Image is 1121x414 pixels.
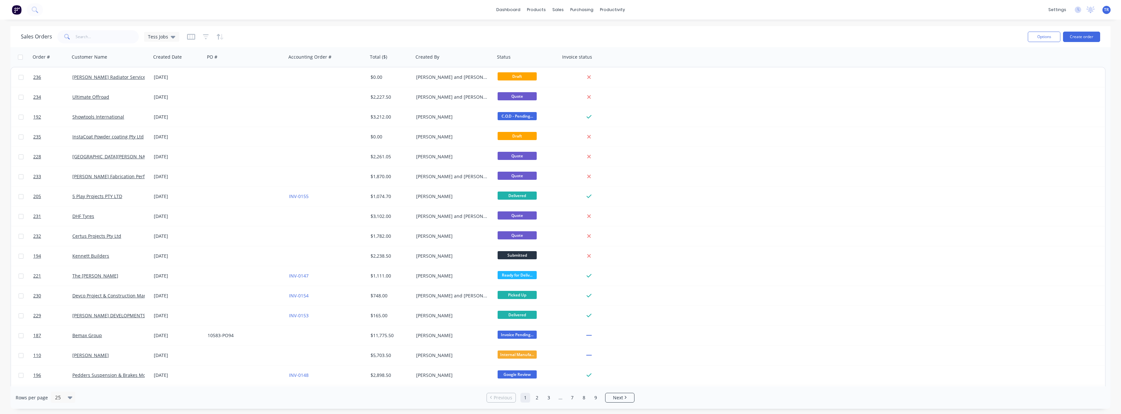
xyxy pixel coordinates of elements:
div: [PERSON_NAME] [416,253,488,259]
div: [DATE] [154,134,202,140]
span: 194 [33,253,41,259]
div: [PERSON_NAME] [416,372,488,378]
div: Created Date [153,54,182,60]
span: 205 [33,193,41,200]
div: $2,898.50 [371,372,409,378]
a: 187 [33,326,72,345]
div: $2,227.50 [371,94,409,100]
span: Ready for Deliv... [498,271,537,279]
div: [DATE] [154,193,202,200]
a: 194 [33,246,72,266]
span: TR [1104,7,1109,13]
div: [PERSON_NAME] [416,233,488,239]
div: [PERSON_NAME] and [PERSON_NAME] [416,213,488,220]
div: [PERSON_NAME] [416,134,488,140]
span: Next [613,394,623,401]
span: Quote [498,172,537,180]
span: Internal Manufa... [498,350,537,359]
a: Next page [605,394,634,401]
span: Quote [498,211,537,220]
a: Showtools International [72,114,124,120]
div: Accounting Order # [288,54,331,60]
a: Pedders Suspension & Brakes Mornington [72,372,165,378]
div: [PERSON_NAME] [416,193,488,200]
a: 205 [33,187,72,206]
div: $2,261.05 [371,153,409,160]
a: 196 [33,365,72,385]
span: 110 [33,352,41,359]
a: [PERSON_NAME] Fabrication Performance [72,173,164,179]
div: [DATE] [154,233,202,239]
input: Search... [76,30,139,43]
span: Rows per page [16,394,48,401]
a: 232 [33,226,72,246]
div: Invoice status [562,54,592,60]
span: Picked Up [498,291,537,299]
div: [PERSON_NAME] [416,273,488,279]
span: 234 [33,94,41,100]
div: [PERSON_NAME] and [PERSON_NAME] [416,173,488,180]
span: 235 [33,134,41,140]
div: [PERSON_NAME] [416,312,488,319]
div: 10583-PO94 [208,332,280,339]
div: $5,703.50 [371,352,409,359]
a: Bemax Group [72,332,102,338]
a: INV-0147 [289,273,309,279]
div: settings [1045,5,1070,15]
div: sales [549,5,567,15]
span: 231 [33,213,41,220]
div: [DATE] [154,352,202,359]
div: $0.00 [371,74,409,80]
div: [PERSON_NAME] and [PERSON_NAME] [416,293,488,299]
div: [DATE] [154,213,202,220]
a: 234 [33,87,72,107]
a: [GEOGRAPHIC_DATA][PERSON_NAME] [72,153,154,160]
div: [DATE] [154,94,202,100]
span: Delivered [498,311,537,319]
span: Quote [498,92,537,100]
button: Create order [1063,32,1100,42]
div: [DATE] [154,273,202,279]
a: Page 7 [567,393,577,403]
div: [DATE] [154,372,202,378]
a: INV-0155 [289,193,309,199]
span: Delivered [498,192,537,200]
div: [PERSON_NAME] and [PERSON_NAME] [416,94,488,100]
div: productivity [597,5,628,15]
a: DHF Tyres [72,213,94,219]
span: 229 [33,312,41,319]
div: [DATE] [154,114,202,120]
div: [DATE] [154,332,202,339]
span: Tess Jobs [148,33,168,40]
a: 214 [33,385,72,405]
div: [DATE] [154,153,202,160]
a: dashboard [493,5,524,15]
span: Quote [498,152,537,160]
a: Page 9 [591,393,601,403]
a: 192 [33,107,72,127]
img: Factory [12,5,22,15]
span: 187 [33,332,41,339]
a: INV-0148 [289,372,309,378]
div: [DATE] [154,253,202,259]
span: 232 [33,233,41,239]
a: 110 [33,346,72,365]
div: purchasing [567,5,597,15]
div: $748.00 [371,293,409,299]
div: $165.00 [371,312,409,319]
a: 221 [33,266,72,286]
span: Previous [494,394,512,401]
div: $1,870.00 [371,173,409,180]
div: [DATE] [154,173,202,180]
a: [PERSON_NAME] [72,352,109,358]
a: Kennett Builders [72,253,109,259]
a: InstaCoat Powder coating Pty Ltd [72,134,144,140]
a: Page 3 [544,393,554,403]
div: [PERSON_NAME] and [PERSON_NAME] [416,74,488,80]
span: Quote [498,231,537,239]
a: 228 [33,147,72,166]
div: $2,238.50 [371,253,409,259]
a: 230 [33,286,72,306]
div: [DATE] [154,74,202,80]
div: $1,074.70 [371,193,409,200]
